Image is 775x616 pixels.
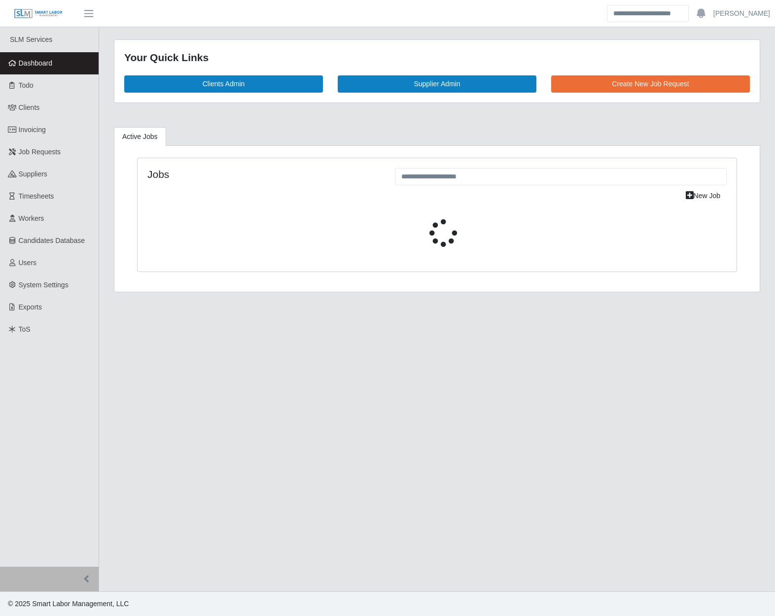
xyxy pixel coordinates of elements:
[713,8,770,19] a: [PERSON_NAME]
[19,126,46,134] span: Invoicing
[19,303,42,311] span: Exports
[338,75,536,93] a: Supplier Admin
[124,75,323,93] a: Clients Admin
[19,192,54,200] span: Timesheets
[19,214,44,222] span: Workers
[19,148,61,156] span: Job Requests
[124,50,750,66] div: Your Quick Links
[14,8,63,19] img: SLM Logo
[19,170,47,178] span: Suppliers
[19,237,85,244] span: Candidates Database
[19,325,31,333] span: ToS
[147,168,380,180] h4: Jobs
[19,103,40,111] span: Clients
[607,5,689,22] input: Search
[8,600,129,608] span: © 2025 Smart Labor Management, LLC
[19,59,53,67] span: Dashboard
[114,127,166,146] a: Active Jobs
[19,81,34,89] span: Todo
[551,75,750,93] a: Create New Job Request
[19,259,37,267] span: Users
[19,281,69,289] span: System Settings
[679,187,727,205] a: New Job
[10,35,52,43] span: SLM Services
